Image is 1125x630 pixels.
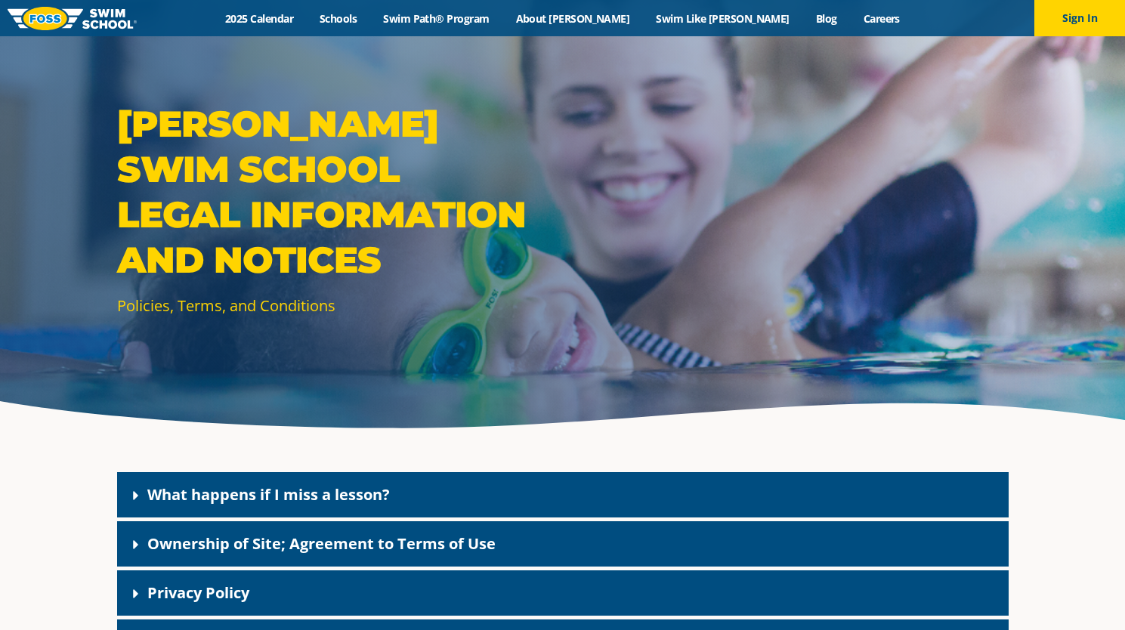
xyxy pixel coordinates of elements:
a: Schools [307,11,370,26]
p: [PERSON_NAME] Swim School Legal Information and Notices [117,101,555,283]
img: FOSS Swim School Logo [8,7,137,30]
a: Swim Like [PERSON_NAME] [643,11,803,26]
div: Ownership of Site; Agreement to Terms of Use [117,521,1009,567]
a: Swim Path® Program [370,11,502,26]
a: 2025 Calendar [212,11,307,26]
a: Blog [802,11,850,26]
a: What happens if I miss a lesson? [147,484,390,505]
a: Careers [850,11,913,26]
a: Privacy Policy [147,582,249,603]
a: Ownership of Site; Agreement to Terms of Use [147,533,496,554]
div: What happens if I miss a lesson? [117,472,1009,517]
p: Policies, Terms, and Conditions [117,295,555,317]
div: Privacy Policy [117,570,1009,616]
a: About [PERSON_NAME] [502,11,643,26]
